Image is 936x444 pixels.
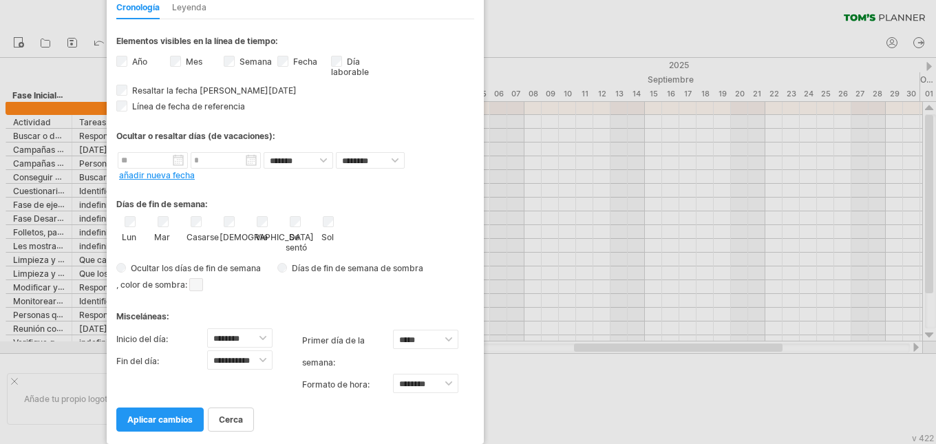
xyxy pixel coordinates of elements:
[189,278,203,291] span: Haga clic aquí para cambiar el color de la sombra
[302,379,370,390] font: Formato de hora:
[116,199,208,209] font: Días de fin de semana:
[116,334,168,344] font: Inicio del día:
[154,232,170,242] font: Mar
[122,232,136,242] font: Lun
[132,85,297,96] font: Resaltar la fecha [PERSON_NAME][DATE]
[240,56,272,67] font: Semana
[208,408,254,432] a: cerca
[116,2,160,12] font: Cronología
[116,131,275,141] font: Ocultar o resaltar días (de vacaciones):
[292,263,423,273] font: Días de fin de semana de sombra
[286,232,307,253] font: Se sentó
[293,56,317,67] font: Fecha
[116,311,169,321] font: Misceláneas:
[116,356,159,366] font: Fin del día:
[119,170,195,180] a: añadir nueva fecha
[302,335,365,368] font: primer día de la semana:
[132,101,245,112] font: Línea de fecha de referencia
[219,414,243,425] font: cerca
[220,232,314,242] font: [DEMOGRAPHIC_DATA]
[186,56,202,67] font: Mes
[187,232,219,242] font: Casarse
[127,414,193,425] font: aplicar cambios
[132,56,147,67] font: Año
[116,408,204,432] a: aplicar cambios
[116,36,278,46] font: Elementos visibles en la línea de tiempo:
[255,232,268,242] font: Vie
[116,279,187,290] font: , color de sombra:
[172,2,206,12] font: Leyenda
[331,56,369,77] font: Día laborable
[131,263,261,273] font: Ocultar los días de fin de semana
[321,232,334,242] font: Sol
